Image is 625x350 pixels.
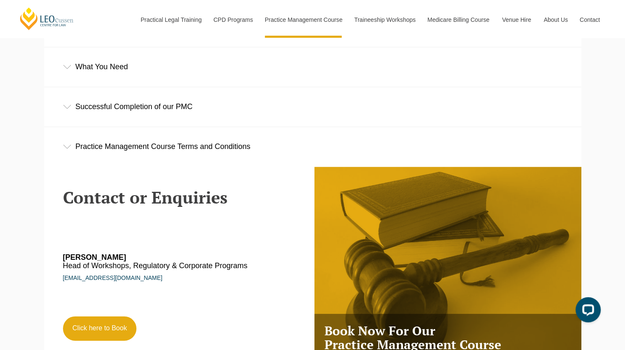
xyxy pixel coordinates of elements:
a: About Us [537,2,573,38]
a: [PERSON_NAME] Centre for Law [19,7,75,31]
div: Practice Management Course Terms and Conditions [44,127,581,166]
h6: Head of Workshops, Regulatory & Corporate Programs [63,253,282,270]
a: Medicare Billing Course [421,2,496,38]
a: [EMAIL_ADDRESS][DOMAIN_NAME] [63,274,162,281]
a: Practice Management Course [259,2,348,38]
strong: [PERSON_NAME] [63,253,126,261]
div: Successful Completion of our PMC [44,87,581,126]
a: Click here to Book [63,316,137,341]
iframe: LiveChat chat widget [569,294,604,329]
a: Contact [573,2,606,38]
a: Practical Legal Training [134,2,207,38]
a: CPD Programs [207,2,258,38]
h2: Contact or Enquiries [63,188,306,206]
a: Traineeship Workshops [348,2,421,38]
a: Venue Hire [496,2,537,38]
div: What You Need [44,47,581,86]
